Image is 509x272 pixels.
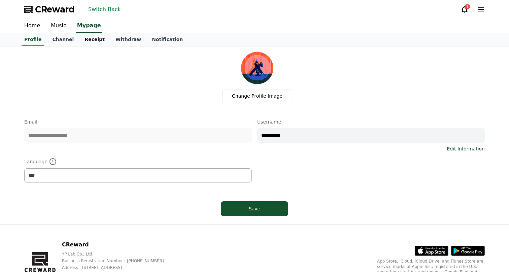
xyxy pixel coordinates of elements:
p: Username [257,118,485,125]
a: Music [45,19,72,33]
span: CReward [35,4,75,15]
a: Receipt [79,33,110,46]
a: Profile [22,33,44,46]
p: Business Registration Number : [PHONE_NUMBER] [62,258,175,264]
a: Edit Information [447,145,485,152]
div: 1 [465,4,470,9]
a: Home [19,19,45,33]
button: Save [221,201,288,216]
div: Save [234,205,275,212]
p: Language [24,158,252,166]
p: Email [24,118,252,125]
button: Switch Back [86,4,124,15]
a: Channel [47,33,79,46]
p: Address : [STREET_ADDRESS] [62,265,175,270]
img: profile_image [241,52,273,84]
a: Withdraw [110,33,146,46]
a: CReward [24,4,75,15]
a: Notification [146,33,188,46]
p: YP Lab Co., Ltd. [62,251,175,257]
label: Change Profile Image [222,90,292,102]
a: Mypage [76,19,102,33]
a: 1 [461,5,469,13]
p: CReward [62,241,175,249]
